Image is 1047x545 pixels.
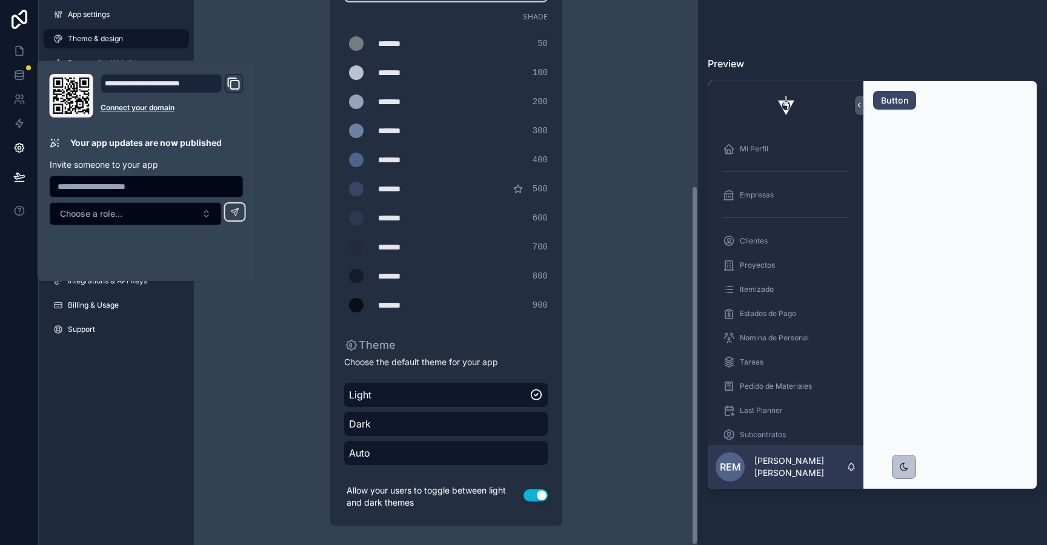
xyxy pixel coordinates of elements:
span: Shade [523,12,548,22]
a: Progressive Web App [44,53,189,73]
button: Button [873,91,916,110]
span: Tareas [740,357,763,367]
span: Dark [349,417,543,431]
span: 50 [537,38,548,50]
span: Light [349,388,530,402]
a: Last Planner [716,400,856,421]
span: Last Planner [740,406,783,415]
span: 600 [533,212,548,224]
a: Estados de Pago [716,303,856,325]
span: Estados de Pago [740,309,796,319]
span: Choose a role... [60,208,122,220]
span: Auto [349,446,543,460]
img: App logo [771,96,800,115]
span: Pedido de Materiales [740,381,812,391]
a: Support [44,320,189,339]
button: Select Button [50,202,222,225]
span: Mi Perfil [740,144,768,154]
span: 700 [533,241,548,253]
div: scrollable content [708,130,863,445]
span: App settings [68,10,110,19]
span: 200 [533,96,548,108]
a: Proyectos [716,254,856,276]
a: Clientes [716,230,856,252]
a: App settings [44,5,189,24]
span: 500 [533,183,548,195]
a: Mi Perfil [716,138,856,160]
p: Theme [344,337,396,354]
span: Proyectos [740,260,775,270]
p: [PERSON_NAME] [PERSON_NAME] [754,455,846,479]
p: Your app updates are now published [70,137,222,149]
p: Allow your users to toggle between light and dark themes [344,482,523,511]
a: Empresas [716,184,856,206]
span: Empresas [740,190,774,200]
a: Pedido de Materiales [716,375,856,397]
a: Itemizado [716,279,856,300]
span: Itemizado [740,285,774,294]
span: 400 [533,154,548,166]
span: Theme & design [68,34,123,44]
span: Support [68,325,95,334]
span: Clientes [740,236,768,246]
span: 300 [533,125,548,137]
span: Progressive Web App [68,58,141,68]
a: Connect your domain [101,103,244,113]
a: Tareas [716,351,856,373]
a: Subcontratos [716,424,856,446]
span: Billing & Usage [68,300,119,310]
p: Invite someone to your app [50,159,244,171]
span: Integrations & API Keys [68,276,147,286]
span: Subcontratos [740,430,786,440]
span: REM [720,460,741,474]
span: 100 [533,67,548,79]
span: Nomina de Personal [740,333,809,343]
a: Nomina de Personal [716,327,856,349]
a: Theme & design [44,29,189,48]
span: 800 [533,270,548,282]
a: Billing & Usage [44,296,189,315]
div: Domain and Custom Link [101,74,244,117]
span: 900 [533,299,548,311]
h3: Preview [708,56,1037,71]
a: Integrations & API Keys [44,271,189,291]
span: Choose the default theme for your app [344,356,548,368]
